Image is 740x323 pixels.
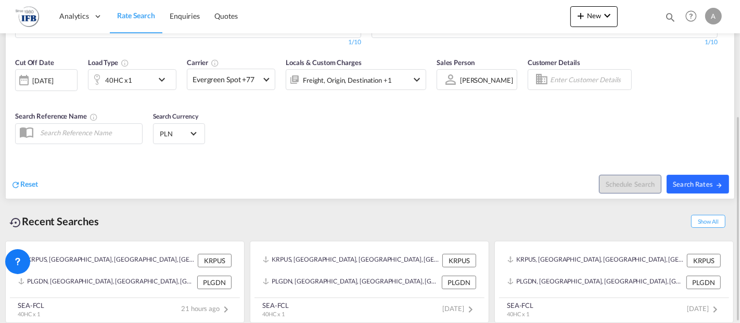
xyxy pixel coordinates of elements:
span: 40HC x 1 [18,311,40,317]
div: [DATE] [15,69,78,91]
recent-search-card: KRPUS, [GEOGRAPHIC_DATA], [GEOGRAPHIC_DATA], [GEOGRAPHIC_DATA], [GEOGRAPHIC_DATA] & [GEOGRAPHIC_D... [5,241,245,323]
md-datepicker: Select [15,90,23,104]
span: Rate Search [117,11,155,20]
span: [DATE] [443,304,477,313]
recent-search-card: KRPUS, [GEOGRAPHIC_DATA], [GEOGRAPHIC_DATA], [GEOGRAPHIC_DATA], [GEOGRAPHIC_DATA] & [GEOGRAPHIC_D... [250,241,489,323]
span: PLN [160,129,189,138]
div: Freight Origin Destination Factory Stuffingicon-chevron-down [286,69,426,90]
md-icon: icon-information-outline [121,59,129,67]
span: Evergreen Spot +77 [193,74,260,85]
md-select: Sales Person: Agata Wojczyńska [459,72,514,87]
div: 40HC x1 [105,73,132,87]
div: Recent Searches [5,210,103,233]
div: [DATE] [32,76,54,85]
div: PLGDN [442,276,476,289]
span: Locals & Custom Charges [286,58,362,67]
md-icon: icon-arrow-right [716,182,723,189]
span: Reset [20,179,38,188]
div: PLGDN, Gdansk, Poland, Eastern Europe , Europe [507,276,684,289]
button: Note: By default Schedule search will only considerorigin ports, destination ports and cut off da... [599,175,661,193]
div: icon-refreshReset [11,179,38,190]
span: [DATE] [687,304,721,313]
span: Help [682,7,700,25]
md-icon: icon-chevron-right [220,303,232,316]
span: Search Reference Name [15,112,98,120]
span: Cut Off Date [15,58,54,67]
span: 21 hours ago [181,304,232,313]
div: PLGDN [197,276,232,289]
div: [PERSON_NAME] [460,76,513,84]
input: Enter Customer Details [550,72,628,87]
md-icon: icon-chevron-down [601,9,614,22]
md-icon: icon-plus 400-fg [575,9,587,22]
div: A [705,8,722,24]
div: SEA-FCL [18,301,44,310]
div: KRPUS [442,254,476,267]
div: KRPUS, Busan, Korea, Republic of, Greater China & Far East Asia, Asia Pacific [18,254,195,267]
div: Help [682,7,705,26]
md-icon: icon-chevron-right [464,303,477,316]
md-icon: icon-magnify [665,11,676,23]
recent-search-card: KRPUS, [GEOGRAPHIC_DATA], [GEOGRAPHIC_DATA], [GEOGRAPHIC_DATA], [GEOGRAPHIC_DATA] & [GEOGRAPHIC_D... [494,241,734,323]
span: New [575,11,614,20]
div: KRPUS [198,254,232,267]
div: KRPUS, Busan, Korea, Republic of, Greater China & Far East Asia, Asia Pacific [263,254,440,267]
span: Search Rates [673,180,723,188]
div: Freight Origin Destination Factory Stuffing [303,73,392,87]
span: Enquiries [170,11,200,20]
div: PLGDN, Gdansk, Poland, Eastern Europe , Europe [263,276,439,289]
md-icon: icon-chevron-right [709,303,721,316]
span: Analytics [59,11,89,21]
span: Quotes [214,11,237,20]
div: SEA-FCL [262,301,289,310]
span: Carrier [187,58,219,67]
div: 1/10 [15,38,361,47]
span: 40HC x 1 [262,311,285,317]
md-icon: The selected Trucker/Carrierwill be displayed in the rate results If the rates are from another f... [211,59,219,67]
span: Sales Person [437,58,475,67]
div: 40HC x1icon-chevron-down [88,69,176,90]
button: icon-plus 400-fgNewicon-chevron-down [570,6,618,27]
div: icon-magnify [665,11,676,27]
md-icon: icon-chevron-down [156,73,173,86]
span: 40HC x 1 [507,311,529,317]
md-icon: icon-backup-restore [9,216,22,229]
div: PLGDN, Gdansk, Poland, Eastern Europe , Europe [18,276,195,289]
span: Show All [691,215,725,228]
input: Search Reference Name [35,125,142,140]
button: Search Ratesicon-arrow-right [667,175,729,193]
div: 1/10 [372,38,718,47]
span: Load Type [88,58,129,67]
img: 2b726980256c11eeaa87296e05903fd5.png [16,5,39,28]
md-icon: icon-chevron-down [411,73,423,86]
div: KRPUS, Busan, Korea, Republic of, Greater China & Far East Asia, Asia Pacific [507,254,684,267]
span: Customer Details [528,58,580,67]
div: PLGDN [686,276,721,289]
md-icon: Your search will be saved by the below given name [90,113,98,121]
div: KRPUS [687,254,721,267]
md-select: Select Currency: zł PLNPoland Zloty [159,126,199,141]
md-icon: icon-refresh [11,180,20,189]
span: Search Currency [153,112,198,120]
div: SEA-FCL [507,301,533,310]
